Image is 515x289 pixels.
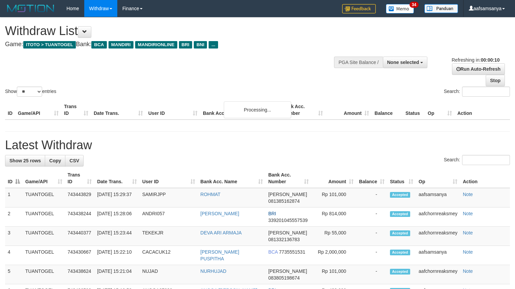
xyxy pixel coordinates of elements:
[390,192,410,198] span: Accepted
[334,57,383,68] div: PGA Site Balance /
[356,169,387,188] th: Balance: activate to sort column ascending
[311,169,356,188] th: Amount: activate to sort column ascending
[135,41,177,49] span: MANDIRIONLINE
[5,188,23,207] td: 1
[390,250,410,255] span: Accepted
[444,155,510,165] label: Search:
[23,207,65,227] td: TUANTOGEL
[5,24,337,38] h1: Withdraw List
[65,169,95,188] th: Trans ID: activate to sort column ascending
[209,41,218,49] span: ...
[65,188,95,207] td: 743443829
[23,41,76,49] span: ITOTO > TUANTOGEL
[425,100,455,120] th: Op
[94,265,140,284] td: [DATE] 15:21:04
[5,138,510,152] h1: Latest Withdraw
[140,207,198,227] td: ANDRI057
[463,192,473,197] a: Note
[45,155,65,166] a: Copy
[342,4,376,13] img: Feedback.jpg
[17,87,42,97] select: Showentries
[179,41,192,49] span: BRI
[356,265,387,284] td: -
[65,265,95,284] td: 743438624
[266,169,311,188] th: Bank Acc. Number: activate to sort column ascending
[452,57,499,63] span: Refreshing in:
[311,188,356,207] td: Rp 101,000
[140,188,198,207] td: SAMIRJPP
[94,246,140,265] td: [DATE] 15:22:10
[387,60,419,65] span: None selected
[23,265,65,284] td: TUANTOGEL
[356,246,387,265] td: -
[383,57,428,68] button: None selected
[23,169,65,188] th: Game/API: activate to sort column ascending
[200,100,279,120] th: Bank Acc. Name
[268,249,278,255] span: BCA
[268,218,308,223] span: Copy 339201045557539 to clipboard
[5,87,56,97] label: Show entries
[268,211,276,216] span: BRI
[279,249,305,255] span: Copy 7735551531 to clipboard
[140,246,198,265] td: CACACUK12
[356,188,387,207] td: -
[463,211,473,216] a: Note
[410,2,419,8] span: 34
[140,265,198,284] td: NUJAD
[386,4,414,13] img: Button%20Memo.svg
[424,4,458,13] img: panduan.png
[356,207,387,227] td: -
[460,169,510,188] th: Action
[201,211,239,216] a: [PERSON_NAME]
[481,57,499,63] strong: 00:00:10
[201,230,242,235] a: DEVA ARI ARMAJA
[268,237,300,242] span: Copy 081332136783 to clipboard
[49,158,61,163] span: Copy
[390,269,410,275] span: Accepted
[268,198,300,204] span: Copy 081385162874 to clipboard
[91,41,107,49] span: BCA
[5,265,23,284] td: 5
[109,41,133,49] span: MANDIRI
[65,207,95,227] td: 743438244
[65,227,95,246] td: 743440377
[462,87,510,97] input: Search:
[201,249,239,261] a: [PERSON_NAME] PUSPITHA
[23,227,65,246] td: TUANTOGEL
[463,268,473,274] a: Note
[5,246,23,265] td: 4
[5,100,15,120] th: ID
[65,155,84,166] a: CSV
[268,268,307,274] span: [PERSON_NAME]
[140,227,198,246] td: TEKEKJR
[356,227,387,246] td: -
[9,158,41,163] span: Show 25 rows
[198,169,266,188] th: Bank Acc. Name: activate to sort column ascending
[463,230,473,235] a: Note
[311,265,356,284] td: Rp 101,000
[416,207,460,227] td: aafchornreaksmey
[140,169,198,188] th: User ID: activate to sort column ascending
[452,63,505,75] a: Run Auto-Refresh
[5,3,56,13] img: MOTION_logo.png
[91,100,146,120] th: Date Trans.
[311,246,356,265] td: Rp 2,000,000
[311,227,356,246] td: Rp 55,000
[15,100,61,120] th: Game/API
[94,169,140,188] th: Date Trans.: activate to sort column ascending
[486,75,505,86] a: Stop
[268,230,307,235] span: [PERSON_NAME]
[23,188,65,207] td: TUANTOGEL
[268,192,307,197] span: [PERSON_NAME]
[416,246,460,265] td: aafsamsanya
[5,207,23,227] td: 2
[372,100,403,120] th: Balance
[390,211,410,217] span: Accepted
[201,268,226,274] a: NURHUJAD
[311,207,356,227] td: Rp 814,000
[5,169,23,188] th: ID: activate to sort column descending
[5,227,23,246] td: 3
[462,155,510,165] input: Search:
[390,230,410,236] span: Accepted
[94,188,140,207] td: [DATE] 15:29:37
